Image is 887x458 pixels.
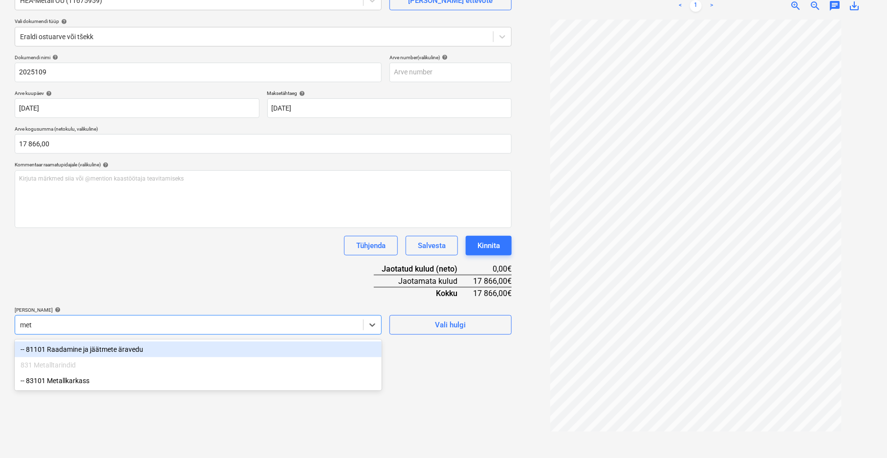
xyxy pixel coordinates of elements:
span: help [59,19,67,24]
input: Arve kuupäeva pole määratud. [15,98,260,118]
div: Kokku [374,287,473,299]
div: [PERSON_NAME] [15,307,382,313]
span: help [50,54,58,60]
span: help [101,162,108,168]
input: Dokumendi nimi [15,63,382,82]
input: Tähtaega pole määratud [267,98,512,118]
button: Tühjenda [344,236,398,255]
div: 17 866,00€ [473,287,512,299]
span: help [53,307,61,313]
p: Arve kogusumma (netokulu, valikuline) [15,126,512,134]
iframe: Chat Widget [838,411,887,458]
div: Maksetähtaeg [267,90,512,96]
div: 17 866,00€ [473,275,512,287]
div: Jaotatud kulud (neto) [374,263,473,275]
input: Arve kogusumma (netokulu, valikuline) [15,134,512,154]
input: Arve number [389,63,512,82]
div: Kommentaar raamatupidajale (valikuline) [15,161,512,168]
div: Vali dokumendi tüüp [15,18,512,24]
div: 0,00€ [473,263,512,275]
div: 831 Metalltarindid [15,357,382,373]
span: help [440,54,448,60]
div: Vali hulgi [435,319,466,331]
div: Kinnita [477,239,500,252]
div: Arve kuupäev [15,90,260,96]
div: -- 81101 Raadamine ja jäätmete äravedu [15,342,382,357]
div: Salvesta [418,239,446,252]
div: Tühjenda [356,239,386,252]
button: Kinnita [466,236,512,255]
button: Salvesta [406,236,458,255]
div: Dokumendi nimi [15,54,382,61]
button: Vali hulgi [389,315,512,335]
span: help [298,91,305,96]
span: help [44,91,52,96]
div: Arve number (valikuline) [389,54,512,61]
div: Jaotamata kulud [374,275,473,287]
div: -- 83101 Metallkarkass [15,373,382,389]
